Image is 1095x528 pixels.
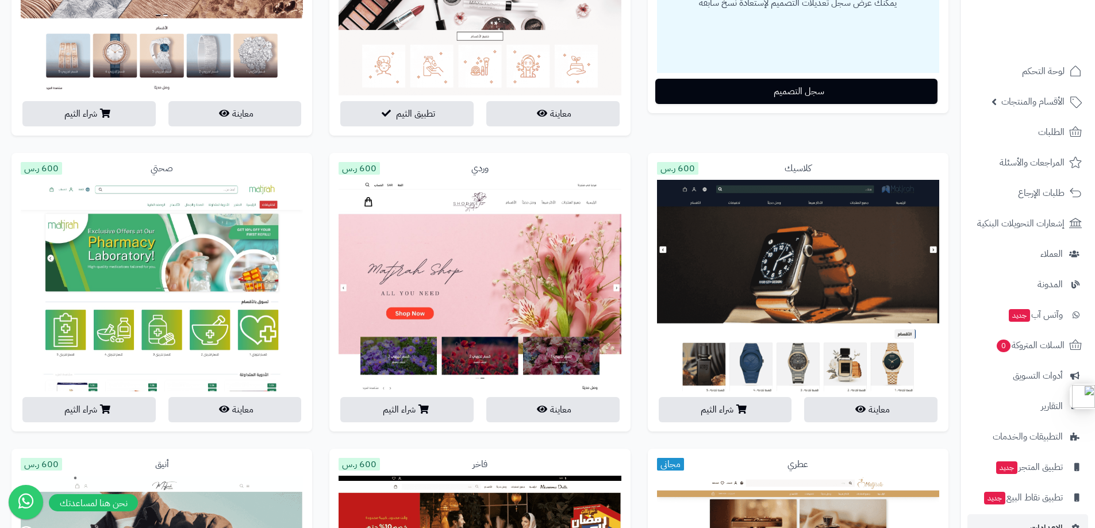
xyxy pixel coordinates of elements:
div: فاخر [339,458,621,471]
div: عطري [657,458,939,471]
div: وردي [339,162,621,175]
span: إشعارات التحويلات البنكية [977,215,1065,232]
span: 600 ر.س [339,458,380,471]
div: أنيق [21,458,303,471]
span: 600 ر.س [339,162,380,175]
span: وآتس آب [1008,307,1063,323]
a: تطبيق نقاط البيعجديد [967,484,1088,511]
button: معاينة [168,397,302,422]
span: المدونة [1038,276,1063,292]
a: لوحة التحكم [967,57,1088,85]
span: جديد [1009,309,1030,322]
span: الأقسام والمنتجات [1001,94,1065,110]
span: طلبات الإرجاع [1018,185,1065,201]
button: شراء الثيم [659,397,792,422]
span: العملاء [1040,246,1063,262]
a: إشعارات التحويلات البنكية [967,210,1088,237]
button: شراء الثيم [22,101,156,126]
span: 600 ر.س [21,162,62,175]
span: مجاني [657,458,684,471]
a: أدوات التسويق [967,362,1088,390]
a: المدونة [967,271,1088,298]
span: 600 ر.س [21,458,62,471]
span: تطبيق الثيم [396,107,435,121]
button: تطبيق الثيم [340,101,474,126]
a: المراجعات والأسئلة [967,149,1088,176]
span: جديد [984,492,1005,504]
button: سجل التصميم [655,79,938,104]
span: الطلبات [1038,124,1065,140]
div: كلاسيك [657,162,939,175]
button: شراء الثيم [22,397,156,422]
span: 0 [997,340,1011,352]
span: المراجعات والأسئلة [1000,155,1065,171]
span: السلات المتروكة [996,337,1065,353]
a: السلات المتروكة0 [967,332,1088,359]
a: وآتس آبجديد [967,301,1088,329]
span: تطبيق المتجر [995,459,1063,475]
a: العملاء [967,240,1088,268]
span: 600 ر.س [657,162,698,175]
span: لوحة التحكم [1022,63,1065,79]
button: معاينة [168,101,302,126]
span: أدوات التسويق [1013,368,1063,384]
a: طلبات الإرجاع [967,179,1088,207]
a: تطبيق المتجرجديد [967,453,1088,481]
span: التطبيقات والخدمات [993,429,1063,445]
button: شراء الثيم [340,397,474,422]
span: التقارير [1041,398,1063,414]
span: تطبيق نقاط البيع [983,490,1063,506]
div: صحتي [21,162,303,175]
button: معاينة [804,397,938,422]
a: التطبيقات والخدمات [967,423,1088,450]
a: الطلبات [967,118,1088,146]
button: معاينة [486,101,620,126]
a: التقارير [967,392,1088,420]
span: جديد [996,461,1017,474]
button: معاينة [486,397,620,422]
